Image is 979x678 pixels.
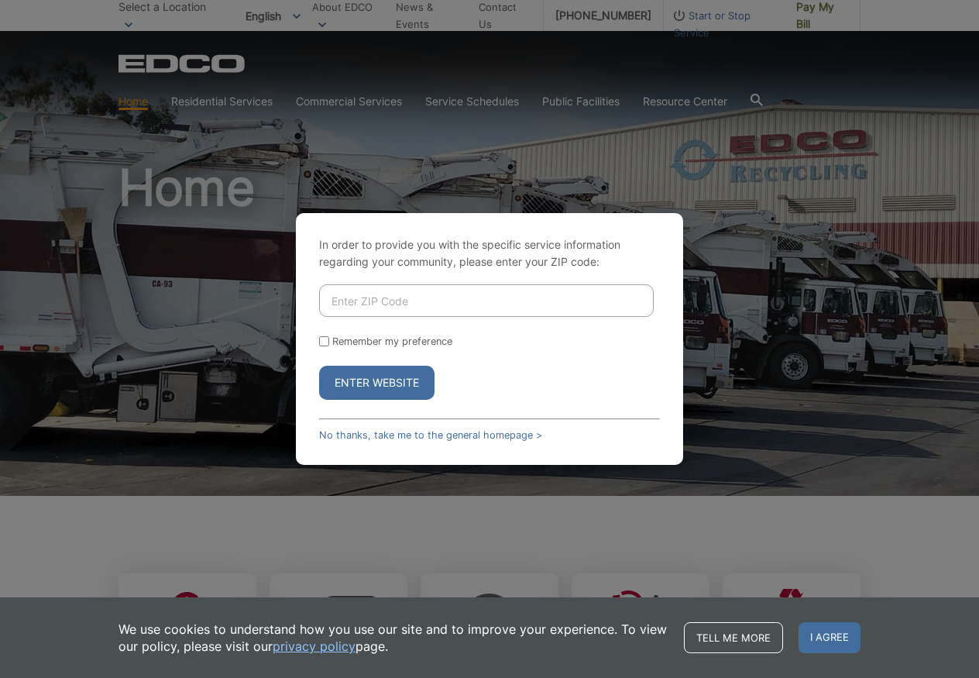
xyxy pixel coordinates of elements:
a: No thanks, take me to the general homepage > [319,429,542,441]
input: Enter ZIP Code [319,284,654,317]
p: We use cookies to understand how you use our site and to improve your experience. To view our pol... [119,621,668,655]
button: Enter Website [319,366,435,400]
a: Tell me more [684,622,783,653]
label: Remember my preference [332,336,452,347]
a: privacy policy [273,638,356,655]
p: In order to provide you with the specific service information regarding your community, please en... [319,236,660,270]
span: I agree [799,622,860,653]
